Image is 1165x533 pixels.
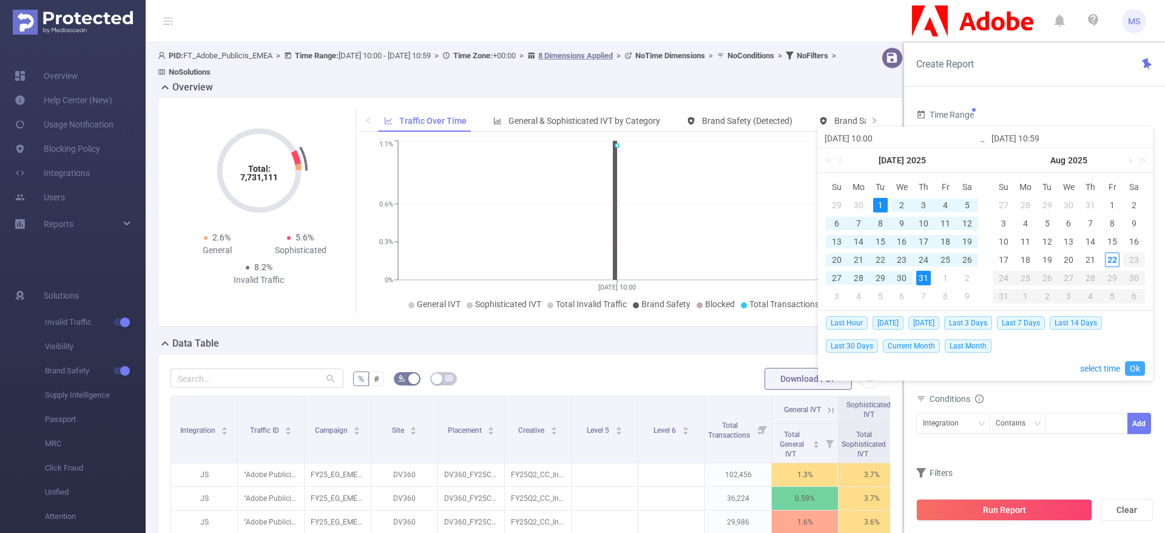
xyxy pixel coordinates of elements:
td: August 14, 2025 [1079,233,1101,251]
span: Brand Safety (Detected) [702,116,792,126]
div: 10 [996,234,1011,249]
td: July 31, 2025 [1079,196,1101,214]
span: % [358,374,364,384]
span: Th [1079,182,1101,192]
td: June 30, 2025 [848,196,870,214]
i: icon: down [1034,420,1041,429]
td: August 3, 2025 [826,287,848,305]
b: No Conditions [728,51,774,60]
td: September 3, 2025 [1058,287,1080,305]
span: Solutions [44,283,79,308]
span: > [431,51,442,60]
td: August 21, 2025 [1079,251,1101,269]
span: Reports [44,219,73,229]
div: 20 [829,253,844,267]
div: 3 [996,216,1011,231]
th: Mon [848,178,870,196]
td: July 15, 2025 [870,233,891,251]
span: Tu [870,182,891,192]
td: July 16, 2025 [891,233,913,251]
td: July 19, 2025 [956,233,978,251]
td: July 5, 2025 [956,196,978,214]
input: End date [991,131,1146,146]
div: 1 [938,271,953,285]
i: icon: left [365,117,372,124]
td: August 4, 2025 [1015,214,1036,233]
span: Total Invalid Traffic [556,299,627,309]
div: 19 [1040,253,1055,267]
td: July 24, 2025 [913,251,934,269]
a: Overview [15,64,78,88]
input: Search... [171,368,343,388]
div: 2 [1036,289,1058,304]
td: August 27, 2025 [1058,269,1080,287]
td: July 20, 2025 [826,251,848,269]
span: Sa [956,182,978,192]
span: Total Transactions [749,299,819,309]
td: August 26, 2025 [1036,269,1058,287]
td: July 31, 2025 [913,269,934,287]
td: August 1, 2025 [1101,196,1123,214]
span: Last 14 Days [1050,316,1102,330]
td: August 7, 2025 [1079,214,1101,233]
div: 27 [829,271,844,285]
td: September 5, 2025 [1101,287,1123,305]
div: 31 [993,289,1015,304]
td: August 31, 2025 [993,287,1015,305]
td: August 4, 2025 [848,287,870,305]
span: We [1058,182,1080,192]
div: 9 [1127,216,1141,231]
img: Protected Media [13,10,133,35]
div: 1 [1015,289,1036,304]
td: July 11, 2025 [934,214,956,233]
a: Previous month (PageUp) [836,148,847,172]
td: July 9, 2025 [891,214,913,233]
div: 3 [916,198,931,212]
span: Brand Safety (Blocked) [834,116,921,126]
td: July 6, 2025 [826,214,848,233]
td: August 29, 2025 [1101,269,1123,287]
span: General IVT [417,299,461,309]
span: Blocked [705,299,735,309]
td: August 15, 2025 [1101,233,1123,251]
div: 15 [1105,234,1119,249]
div: 26 [960,253,974,267]
button: Run Report [916,499,1092,521]
td: August 13, 2025 [1058,233,1080,251]
th: Sun [993,178,1015,196]
div: 5 [873,289,888,304]
div: 5 [960,198,974,212]
th: Sun [826,178,848,196]
td: August 12, 2025 [1036,233,1058,251]
td: August 10, 2025 [993,233,1015,251]
div: 7 [851,216,866,231]
b: PID: [169,51,183,60]
td: August 5, 2025 [870,287,891,305]
th: Fri [1101,178,1123,196]
div: 31 [1083,198,1098,212]
span: > [774,51,786,60]
i: icon: user [158,52,169,59]
td: July 27, 2025 [826,269,848,287]
span: MRC [45,432,146,456]
span: Sophisticated IVT [475,299,541,309]
td: July 13, 2025 [826,233,848,251]
b: No Time Dimensions [635,51,705,60]
a: Next month (PageDown) [1124,148,1135,172]
div: 22 [1105,253,1119,267]
div: 25 [938,253,953,267]
span: Supply Intelligence [45,383,146,407]
div: 2 [894,198,909,212]
td: August 30, 2025 [1123,269,1145,287]
div: 3 [1058,289,1080,304]
td: August 17, 2025 [993,251,1015,269]
span: Attention [45,504,146,529]
div: 24 [916,253,931,267]
span: Time Range [916,110,974,120]
span: Click Fraud [45,456,146,480]
button: Clear [1101,499,1153,521]
b: Time Zone: [453,51,493,60]
td: July 29, 2025 [1036,196,1058,214]
i: icon: line-chart [384,117,393,125]
div: 28 [851,271,866,285]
